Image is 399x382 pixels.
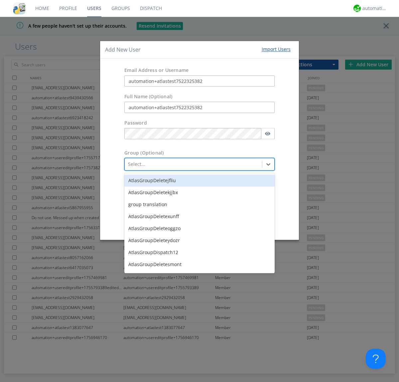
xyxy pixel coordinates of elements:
div: group translation [124,199,275,211]
img: d2d01cd9b4174d08988066c6d424eccd [353,5,361,12]
div: automation+atlas [362,5,387,12]
label: Group (Optional) [124,150,164,157]
div: AtlasGroupDeleteoggzo [124,223,275,235]
input: Julie Appleseed [124,102,275,113]
div: AtlasGroupDeletesmont [124,259,275,271]
img: cddb5a64eb264b2086981ab96f4c1ba7 [13,2,25,14]
div: AtlasGroupDeletekjjbx [124,187,275,199]
label: Email Address or Username [124,67,189,74]
label: Password [124,120,147,127]
div: AtlasGroupDeletejfliu [124,175,275,187]
div: AtlasGroupDeletexunff [124,211,275,223]
div: Import Users [262,46,291,53]
div: AtlasGroupDeletekvhsl [124,271,275,283]
div: AtlasGroupDispatch12 [124,247,275,259]
input: e.g. email@address.com, Housekeeping1 [124,76,275,87]
label: Full Name (Optional) [124,94,172,100]
div: AtlasGroupDeleteydozr [124,235,275,247]
h4: Add New User [105,46,141,54]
